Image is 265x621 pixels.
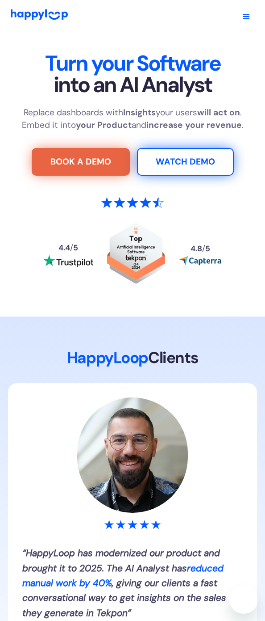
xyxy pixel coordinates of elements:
[76,119,132,131] strong: your Product
[11,9,68,20] img: HappyLoop Logo
[70,243,73,253] span: /
[43,244,93,267] a: Read reviews about HappyLoop on Trustpilot
[32,148,130,176] a: Try For Free
[202,244,205,253] span: /
[58,244,78,252] div: 4.4 5
[190,245,210,253] div: 4.8 5
[229,585,258,614] iframe: Button to launch messaging window
[22,106,244,132] p: Replace dashboards with your users . Embed it into and .
[22,562,224,589] em: reduced manual work by 40%
[197,107,240,118] strong: will act on
[137,148,234,176] a: Watch Demo
[5,348,260,367] h2: HappyLoop
[146,119,242,131] strong: increase your revenue
[179,245,222,266] a: Read reviews about HappyLoop on Capterra
[11,74,255,96] span: into an AI Analyst
[22,547,220,574] em: “HappyLoop has modernized our product and brought it to 2025. The AI Analyst has
[77,397,187,512] img: Man wearing glasses, short hair, smiling. Profile Picture
[123,107,156,118] strong: Insights
[233,4,260,30] div: Open navigation menu
[107,223,165,288] a: Read reviews about HappyLoop on Tekpon
[11,9,68,24] a: Go to Home Page
[11,53,255,96] h1: Turn your Software
[148,347,198,368] strong: Clients
[22,577,226,619] em: , giving our clients a fast conversational way to get insights on the sales they generate in Tekpon”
